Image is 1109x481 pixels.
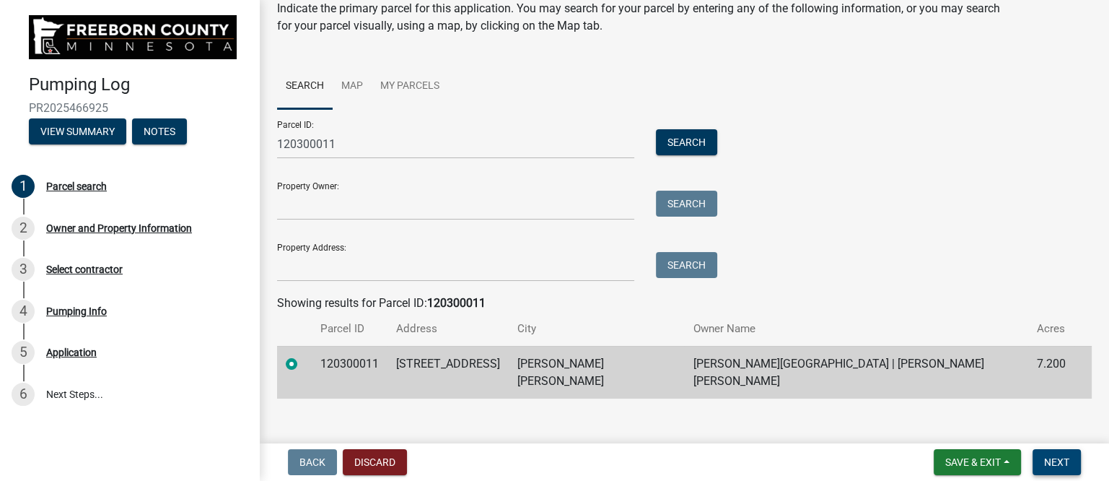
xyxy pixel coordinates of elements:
[46,306,107,316] div: Pumping Info
[684,312,1028,346] th: Owner Name
[29,126,126,138] wm-modal-confirm: Summary
[343,449,407,475] button: Discard
[509,346,684,399] td: [PERSON_NAME] [PERSON_NAME]
[1044,456,1069,468] span: Next
[12,175,35,198] div: 1
[277,295,1092,312] div: Showing results for Parcel ID:
[934,449,1021,475] button: Save & Exit
[312,312,387,346] th: Parcel ID
[333,64,372,110] a: Map
[1028,346,1074,399] td: 7.200
[12,383,35,406] div: 6
[427,296,486,310] strong: 120300011
[387,346,509,399] td: [STREET_ADDRESS]
[46,264,123,274] div: Select contractor
[312,346,387,399] td: 120300011
[46,181,107,191] div: Parcel search
[46,347,97,357] div: Application
[387,312,509,346] th: Address
[372,64,448,110] a: My Parcels
[656,252,717,278] button: Search
[12,341,35,364] div: 5
[132,118,187,144] button: Notes
[12,217,35,240] div: 2
[656,191,717,217] button: Search
[29,15,237,59] img: Freeborn County, Minnesota
[656,129,717,155] button: Search
[1033,449,1081,475] button: Next
[12,258,35,281] div: 3
[684,346,1028,399] td: [PERSON_NAME][GEOGRAPHIC_DATA] | [PERSON_NAME] [PERSON_NAME]
[29,118,126,144] button: View Summary
[12,300,35,323] div: 4
[277,64,333,110] a: Search
[29,74,248,95] h4: Pumping Log
[46,223,192,233] div: Owner and Property Information
[288,449,337,475] button: Back
[509,312,684,346] th: City
[1028,312,1074,346] th: Acres
[132,126,187,138] wm-modal-confirm: Notes
[29,101,231,115] span: PR2025466925
[945,456,1001,468] span: Save & Exit
[299,456,325,468] span: Back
